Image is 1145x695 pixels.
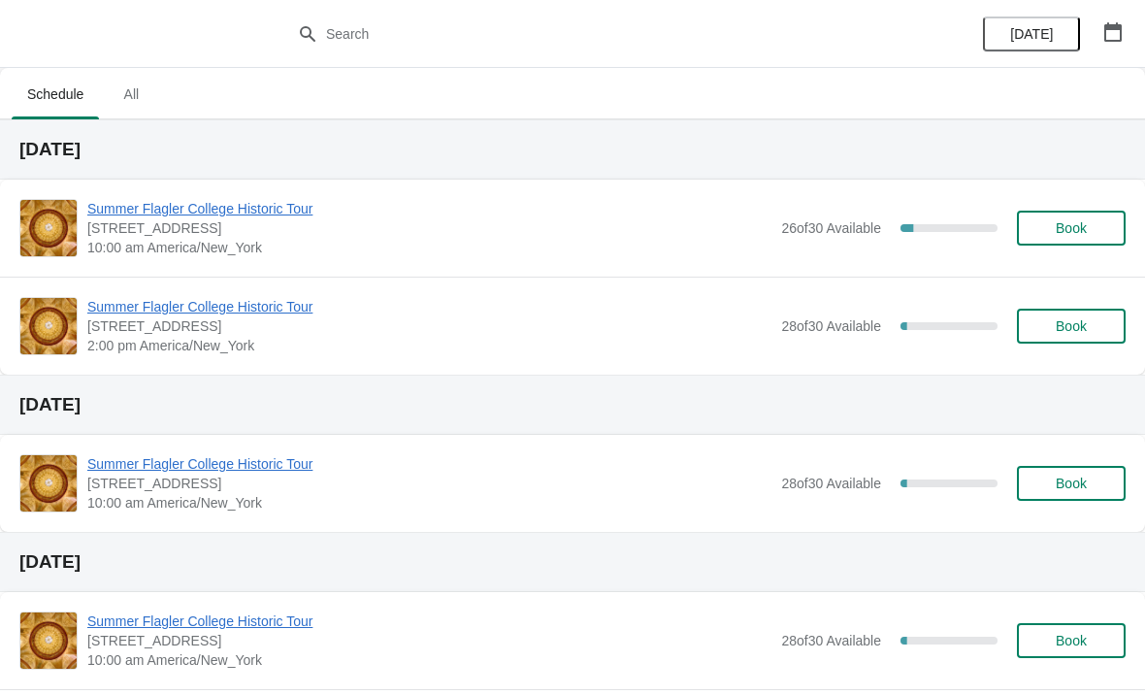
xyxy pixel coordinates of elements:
span: [STREET_ADDRESS] [87,474,771,493]
span: Book [1056,318,1087,334]
span: 2:00 pm America/New_York [87,336,771,355]
span: 28 of 30 Available [781,633,881,648]
button: Book [1017,623,1126,658]
button: Book [1017,309,1126,344]
span: 26 of 30 Available [781,220,881,236]
span: Schedule [12,77,99,112]
span: [STREET_ADDRESS] [87,218,771,238]
h2: [DATE] [19,140,1126,159]
button: Book [1017,211,1126,246]
span: All [107,77,155,112]
span: Book [1056,633,1087,648]
span: 28 of 30 Available [781,476,881,491]
img: Summer Flagler College Historic Tour | 74 King Street, St. Augustine, FL, USA | 10:00 am America/... [20,200,77,256]
span: Summer Flagler College Historic Tour [87,199,771,218]
input: Search [325,17,859,51]
span: [DATE] [1010,26,1053,42]
h2: [DATE] [19,395,1126,414]
img: Summer Flagler College Historic Tour | 74 King Street, St. Augustine, FL, USA | 2:00 pm America/N... [20,298,77,354]
span: 10:00 am America/New_York [87,650,771,670]
span: Summer Flagler College Historic Tour [87,612,771,631]
h2: [DATE] [19,552,1126,572]
span: Book [1056,220,1087,236]
span: Summer Flagler College Historic Tour [87,454,771,474]
button: [DATE] [983,17,1080,51]
span: [STREET_ADDRESS] [87,631,771,650]
span: Book [1056,476,1087,491]
span: Summer Flagler College Historic Tour [87,297,771,316]
span: 28 of 30 Available [781,318,881,334]
img: Summer Flagler College Historic Tour | 74 King Street, St. Augustine, FL, USA | 10:00 am America/... [20,455,77,512]
img: Summer Flagler College Historic Tour | 74 King Street, St. Augustine, FL, USA | 10:00 am America/... [20,612,77,669]
span: 10:00 am America/New_York [87,493,771,513]
span: 10:00 am America/New_York [87,238,771,257]
button: Book [1017,466,1126,501]
span: [STREET_ADDRESS] [87,316,771,336]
